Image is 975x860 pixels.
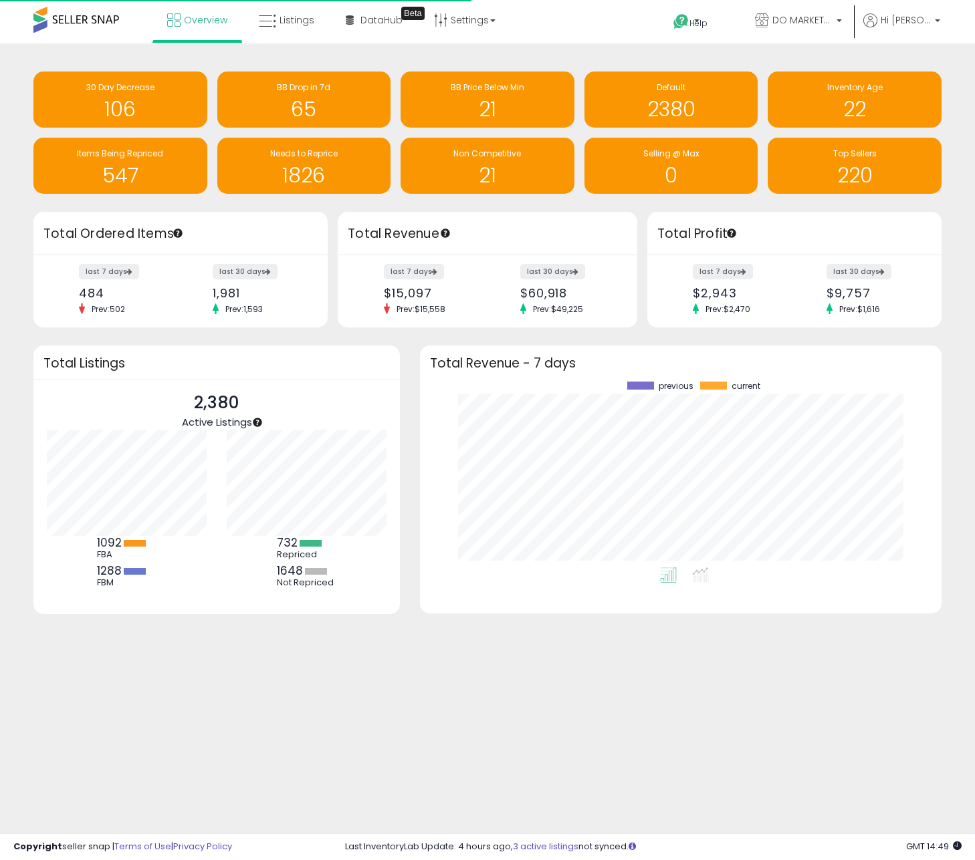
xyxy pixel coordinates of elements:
h3: Total Ordered Items [43,225,318,243]
span: Prev: $1,616 [833,303,887,315]
a: Selling @ Max 0 [584,138,758,194]
a: Inventory Age 22 [768,71,942,128]
span: Prev: 502 [85,303,132,315]
a: Needs to Reprice 1826 [217,138,391,194]
span: Prev: $2,470 [699,303,757,315]
h1: 22 [774,98,935,120]
a: Top Sellers 220 [768,138,942,194]
span: DataHub [360,13,403,27]
div: $9,757 [827,286,918,300]
h3: Total Revenue - 7 days [430,358,932,368]
a: Items Being Repriced 547 [33,138,207,194]
span: BB Price Below Min [451,82,524,93]
a: BB Drop in 7d 65 [217,71,391,128]
div: 1,981 [213,286,304,300]
label: last 30 days [520,264,585,279]
span: Listings [280,13,314,27]
div: 484 [79,286,171,300]
b: 1648 [277,563,303,579]
p: 2,380 [182,390,252,416]
span: Hi [PERSON_NAME] [881,13,931,27]
i: Get Help [673,13,689,30]
span: Active Listings [182,415,252,429]
div: Tooltip anchor [172,227,184,239]
span: Help [689,17,708,29]
span: Overview [184,13,227,27]
label: last 30 days [827,264,891,279]
div: $15,097 [384,286,477,300]
div: Repriced [277,549,337,560]
h3: Total Profit [657,225,932,243]
b: 1288 [97,563,122,579]
h1: 21 [407,98,568,120]
span: Prev: $15,558 [390,303,452,315]
h3: Total Listings [43,358,390,368]
b: 732 [277,535,298,551]
b: 1092 [97,535,122,551]
a: 30 Day Decrease 106 [33,71,207,128]
a: Non Competitive 21 [401,138,574,194]
label: last 30 days [213,264,278,279]
h1: 106 [40,98,201,120]
h1: 547 [40,164,201,186]
label: last 7 days [79,264,139,279]
span: Prev: 1,593 [219,303,269,315]
h1: 1826 [224,164,385,186]
span: Items Being Repriced [77,148,163,159]
a: Help [663,3,734,43]
div: Tooltip anchor [439,227,451,239]
span: Inventory Age [827,82,883,93]
span: 30 Day Decrease [86,82,154,93]
div: $2,943 [693,286,784,300]
label: last 7 days [693,264,753,279]
span: Prev: $49,225 [526,303,590,315]
h1: 220 [774,164,935,186]
div: Tooltip anchor [401,7,425,20]
span: Non Competitive [453,148,521,159]
a: BB Price Below Min 21 [401,71,574,128]
span: current [732,382,760,391]
h1: 0 [591,164,752,186]
span: Selling @ Max [643,148,699,159]
span: Needs to Reprice [270,148,338,159]
span: DO MARKETPLACE LLC [772,13,833,27]
div: Tooltip anchor [251,416,263,428]
label: last 7 days [384,264,444,279]
div: Not Repriced [277,577,337,588]
div: Tooltip anchor [726,227,738,239]
a: Hi [PERSON_NAME] [863,13,940,43]
div: FBM [97,577,157,588]
span: Default [657,82,685,93]
h1: 2380 [591,98,752,120]
span: BB Drop in 7d [277,82,330,93]
span: Top Sellers [833,148,877,159]
div: $60,918 [520,286,614,300]
h3: Total Revenue [348,225,627,243]
h1: 65 [224,98,385,120]
a: Default 2380 [584,71,758,128]
span: previous [659,382,693,391]
div: FBA [97,549,157,560]
h1: 21 [407,164,568,186]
